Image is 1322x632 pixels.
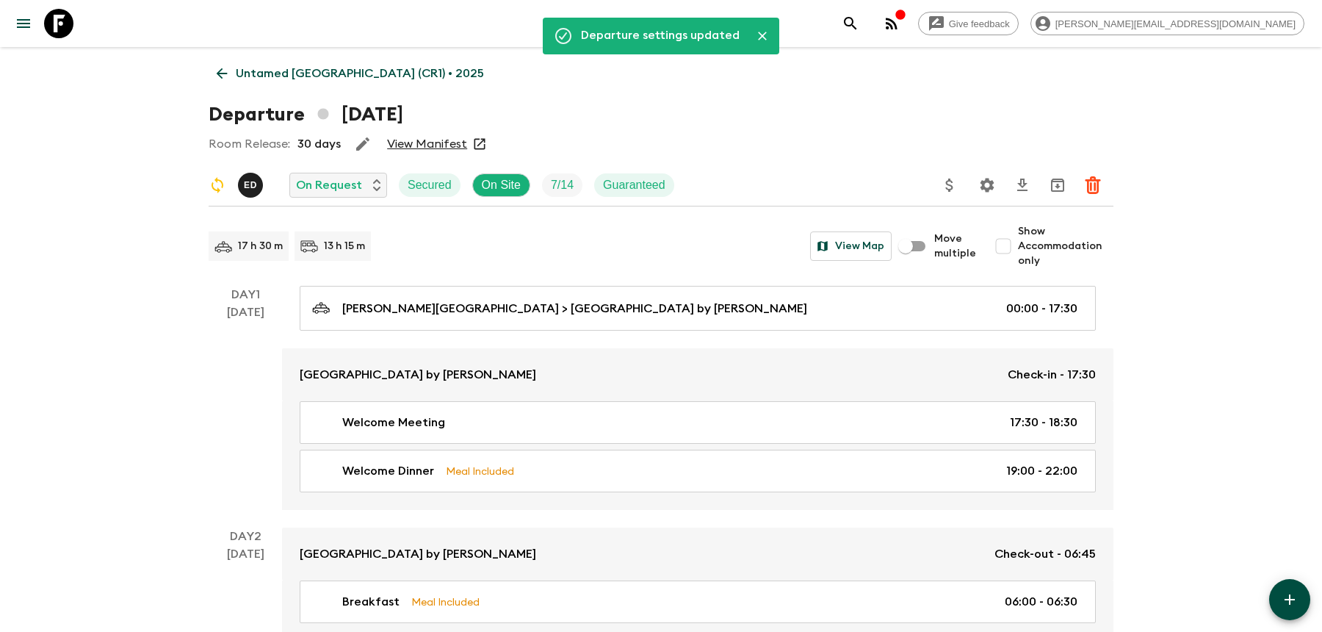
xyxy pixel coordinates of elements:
[236,65,484,82] p: Untamed [GEOGRAPHIC_DATA] (CR1) • 2025
[1043,170,1072,200] button: Archive (Completed, Cancelled or Unsynced Departures only)
[244,179,257,191] p: E D
[1047,18,1304,29] span: [PERSON_NAME][EMAIL_ADDRESS][DOMAIN_NAME]
[1010,414,1077,431] p: 17:30 - 18:30
[1005,593,1077,611] p: 06:00 - 06:30
[551,176,574,194] p: 7 / 14
[324,239,365,254] p: 13 h 15 m
[408,176,452,194] p: Secured
[300,366,536,384] p: [GEOGRAPHIC_DATA] by [PERSON_NAME]
[238,177,266,189] span: Edwin Duarte Ríos
[387,137,467,151] a: View Manifest
[300,401,1096,444] a: Welcome Meeting17:30 - 18:30
[935,170,964,200] button: Update Price, Early Bird Discount and Costs
[751,25,773,47] button: Close
[581,22,740,50] div: Departure settings updated
[1008,366,1096,384] p: Check-in - 17:30
[810,231,892,261] button: View Map
[282,528,1113,581] a: [GEOGRAPHIC_DATA] by [PERSON_NAME]Check-out - 06:45
[472,173,530,197] div: On Site
[227,304,264,510] div: [DATE]
[342,414,445,431] p: Welcome Meeting
[542,173,582,197] div: Trip Fill
[209,100,403,129] h1: Departure [DATE]
[1078,170,1108,200] button: Delete
[972,170,1002,200] button: Settings
[300,581,1096,623] a: BreakfastMeal Included06:00 - 06:30
[1030,12,1304,35] div: [PERSON_NAME][EMAIL_ADDRESS][DOMAIN_NAME]
[209,176,226,194] svg: Sync Required - Changes detected
[209,528,282,545] p: Day 2
[300,450,1096,492] a: Welcome DinnerMeal Included19:00 - 22:00
[209,59,492,88] a: Untamed [GEOGRAPHIC_DATA] (CR1) • 2025
[296,176,362,194] p: On Request
[603,176,665,194] p: Guaranteed
[1008,170,1037,200] button: Download CSV
[941,18,1018,29] span: Give feedback
[282,348,1113,401] a: [GEOGRAPHIC_DATA] by [PERSON_NAME]Check-in - 17:30
[300,286,1096,331] a: [PERSON_NAME][GEOGRAPHIC_DATA] > [GEOGRAPHIC_DATA] by [PERSON_NAME]00:00 - 17:30
[342,300,807,317] p: [PERSON_NAME][GEOGRAPHIC_DATA] > [GEOGRAPHIC_DATA] by [PERSON_NAME]
[209,135,290,153] p: Room Release:
[342,462,434,480] p: Welcome Dinner
[342,593,400,611] p: Breakfast
[934,231,977,261] span: Move multiple
[918,12,1019,35] a: Give feedback
[836,9,865,38] button: search adventures
[238,173,266,198] button: ED
[1006,300,1077,317] p: 00:00 - 17:30
[297,135,341,153] p: 30 days
[1006,462,1077,480] p: 19:00 - 22:00
[411,594,480,610] p: Meal Included
[300,545,536,563] p: [GEOGRAPHIC_DATA] by [PERSON_NAME]
[9,9,38,38] button: menu
[399,173,460,197] div: Secured
[238,239,283,254] p: 17 h 30 m
[1018,224,1113,268] span: Show Accommodation only
[209,286,282,304] p: Day 1
[994,545,1096,563] p: Check-out - 06:45
[482,176,521,194] p: On Site
[446,463,514,479] p: Meal Included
